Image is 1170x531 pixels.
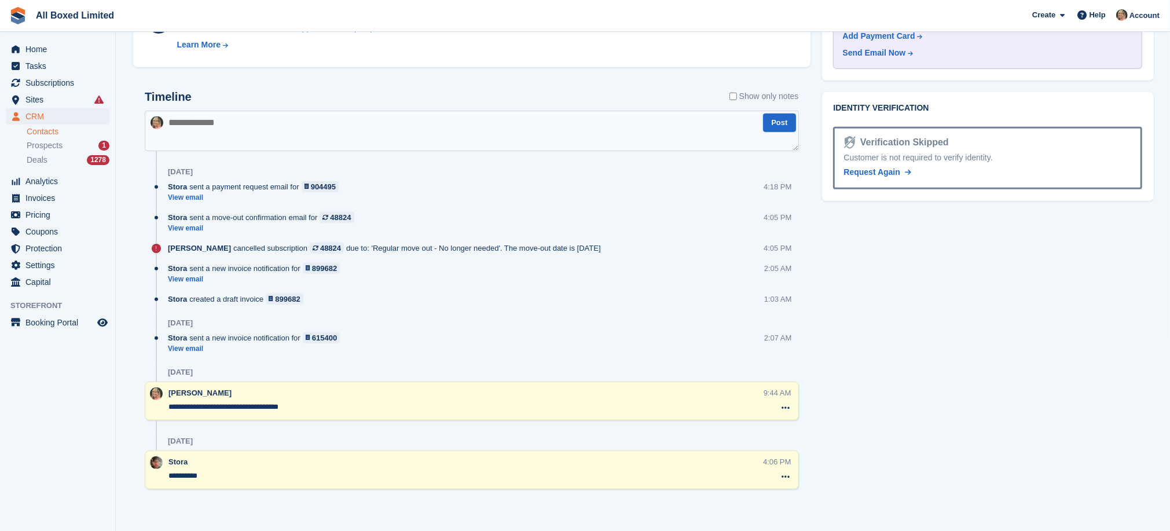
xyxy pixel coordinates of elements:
[303,332,340,343] a: 615400
[764,294,792,305] div: 1:03 AM
[168,332,346,343] div: sent a new invoice notification for
[168,263,346,274] div: sent a new invoice notification for
[25,173,95,189] span: Analytics
[6,257,109,273] a: menu
[150,456,163,469] img: Phil McClure
[168,181,344,192] div: sent a payment request email for
[764,387,791,398] div: 9:44 AM
[763,456,791,467] div: 4:06 PM
[764,243,791,254] div: 4:05 PM
[6,75,109,91] a: menu
[168,457,188,466] span: Stora
[25,75,95,91] span: Subscriptions
[25,91,95,108] span: Sites
[764,212,791,223] div: 4:05 PM
[168,344,346,354] a: View email
[729,90,737,102] input: Show only notes
[25,58,95,74] span: Tasks
[168,294,187,305] span: Stora
[27,140,109,152] a: Prospects 1
[6,207,109,223] a: menu
[843,30,915,42] div: Add Payment Card
[312,263,337,274] div: 899682
[168,167,193,177] div: [DATE]
[168,318,193,328] div: [DATE]
[311,181,336,192] div: 904495
[834,104,1143,113] h2: Identity verification
[25,207,95,223] span: Pricing
[10,300,115,312] span: Storefront
[168,212,187,223] span: Stora
[31,6,119,25] a: All Boxed Limited
[764,332,792,343] div: 2:07 AM
[843,30,1128,42] a: Add Payment Card
[6,41,109,57] a: menu
[168,368,193,377] div: [DATE]
[25,314,95,331] span: Booking Portal
[168,193,344,203] a: View email
[87,155,109,165] div: 1278
[151,116,163,129] img: Sandie Mills
[764,263,792,274] div: 2:05 AM
[168,212,360,223] div: sent a move-out confirmation email for
[844,166,911,178] a: Request Again
[25,190,95,206] span: Invoices
[27,154,109,166] a: Deals 1278
[25,224,95,240] span: Coupons
[764,181,791,192] div: 4:18 PM
[320,212,354,223] a: 48824
[844,136,856,149] img: Identity Verification Ready
[168,263,187,274] span: Stora
[177,39,221,51] div: Learn More
[6,91,109,108] a: menu
[168,243,231,254] span: [PERSON_NAME]
[6,274,109,290] a: menu
[98,141,109,151] div: 1
[168,274,346,284] a: View email
[25,41,95,57] span: Home
[168,224,360,233] a: View email
[844,152,1132,164] div: Customer is not required to verify identity.
[25,108,95,124] span: CRM
[320,243,341,254] div: 48824
[96,316,109,329] a: Preview store
[27,155,47,166] span: Deals
[9,7,27,24] img: stora-icon-8386f47178a22dfd0bd8f6a31ec36ba5ce8667c1dd55bd0f319d3a0aa187defe.svg
[27,126,109,137] a: Contacts
[856,136,949,149] div: Verification Skipped
[168,294,309,305] div: created a draft invoice
[168,181,187,192] span: Stora
[6,58,109,74] a: menu
[25,257,95,273] span: Settings
[1090,9,1106,21] span: Help
[168,243,607,254] div: cancelled subscription due to: 'Regular move out - No longer needed'. The move-out date is [DATE]
[1129,10,1160,21] span: Account
[843,47,906,59] div: Send Email Now
[729,90,799,102] label: Show only notes
[763,113,795,133] button: Post
[1032,9,1055,21] span: Create
[145,90,192,104] h2: Timeline
[94,95,104,104] i: Smart entry sync failures have occurred
[177,39,425,51] a: Learn More
[330,212,351,223] div: 48824
[168,332,187,343] span: Stora
[6,314,109,331] a: menu
[312,332,337,343] div: 615400
[266,294,303,305] a: 899682
[25,240,95,257] span: Protection
[168,437,193,446] div: [DATE]
[6,173,109,189] a: menu
[6,224,109,240] a: menu
[844,167,901,177] span: Request Again
[168,389,232,397] span: [PERSON_NAME]
[27,140,63,151] span: Prospects
[275,294,300,305] div: 899682
[6,190,109,206] a: menu
[302,181,339,192] a: 904495
[150,387,163,400] img: Sandie Mills
[6,240,109,257] a: menu
[1116,9,1128,21] img: Sandie Mills
[310,243,344,254] a: 48824
[25,274,95,290] span: Capital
